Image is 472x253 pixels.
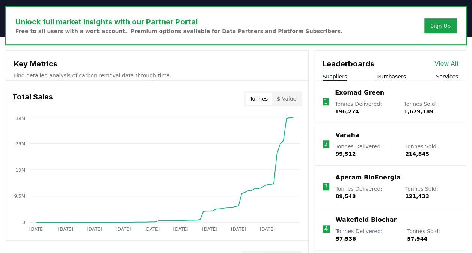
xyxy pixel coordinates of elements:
span: 99,512 [335,151,356,157]
span: 121,433 [405,193,429,199]
button: Suppliers [323,73,347,80]
tspan: [DATE] [173,227,188,232]
a: View All [434,59,458,68]
p: Tonnes Delivered : [335,143,398,158]
h3: Leaderboards [323,58,374,69]
button: Services [436,73,458,80]
a: Aperam BioEnergia [335,173,400,182]
tspan: [DATE] [202,227,217,232]
button: Sign Up [424,18,457,33]
a: Varaha [335,131,359,140]
span: 89,548 [335,193,356,199]
tspan: 0 [22,220,25,225]
p: Tonnes Delivered : [335,100,396,115]
h3: Total Sales [12,91,53,106]
h3: Unlock full market insights with our Partner Portal [15,16,342,27]
span: 196,274 [335,108,359,114]
span: 1,679,189 [404,108,433,114]
p: Tonnes Sold : [407,227,458,242]
span: 214,845 [405,151,429,157]
tspan: [DATE] [29,227,45,232]
tspan: [DATE] [145,227,160,232]
span: 57,936 [336,236,356,242]
tspan: 19M [15,167,25,172]
p: 3 [324,182,328,191]
tspan: [DATE] [231,227,246,232]
tspan: [DATE] [116,227,131,232]
tspan: 29M [15,141,25,146]
a: Sign Up [430,22,451,30]
p: Tonnes Sold : [405,143,458,158]
tspan: 9.5M [14,193,25,199]
p: 1 [324,97,327,106]
button: $ Value [272,93,301,105]
tspan: [DATE] [87,227,102,232]
p: Find detailed analysis of carbon removal data through time. [14,72,301,79]
p: Tonnes Delivered : [335,185,398,200]
a: Exomad Green [335,88,384,97]
span: 57,944 [407,236,427,242]
tspan: [DATE] [58,227,73,232]
p: Tonnes Sold : [405,185,458,200]
tspan: 38M [15,116,25,121]
p: Tonnes Sold : [404,100,458,115]
button: Tonnes [245,93,272,105]
p: Free to all users with a work account. Premium options available for Data Partners and Platform S... [15,27,342,35]
button: Purchasers [377,73,406,80]
a: Wakefield Biochar [336,215,397,224]
p: 2 [324,140,328,149]
h3: Key Metrics [14,58,301,69]
p: Tonnes Delivered : [336,227,400,242]
tspan: [DATE] [260,227,275,232]
p: 4 [324,224,328,233]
